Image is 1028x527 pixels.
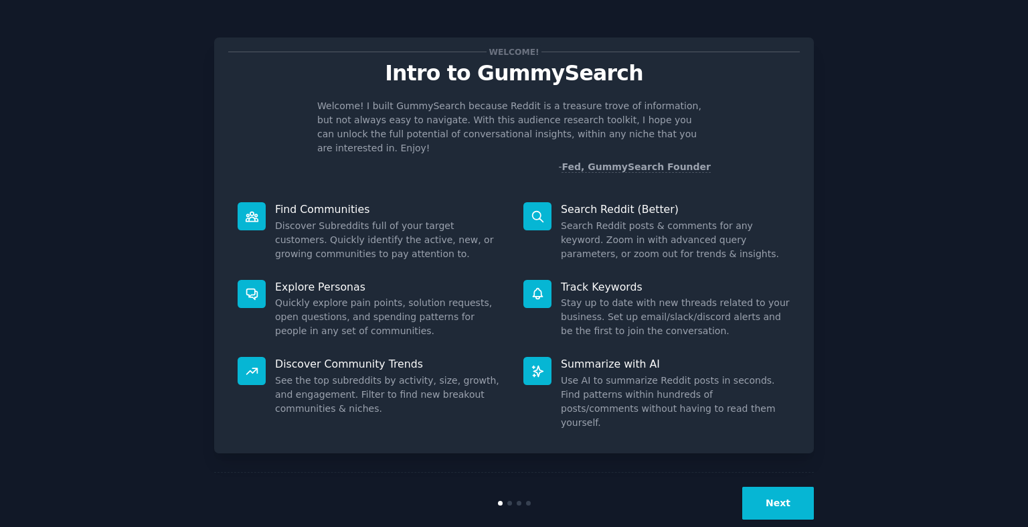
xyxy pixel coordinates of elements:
p: Welcome! I built GummySearch because Reddit is a treasure trove of information, but not always ea... [317,99,711,155]
p: Discover Community Trends [275,357,505,371]
dd: See the top subreddits by activity, size, growth, and engagement. Filter to find new breakout com... [275,374,505,416]
p: Find Communities [275,202,505,216]
p: Explore Personas [275,280,505,294]
p: Intro to GummySearch [228,62,800,85]
dd: Stay up to date with new threads related to your business. Set up email/slack/discord alerts and ... [561,296,790,338]
button: Next [742,487,814,520]
p: Track Keywords [561,280,790,294]
dd: Discover Subreddits full of your target customers. Quickly identify the active, new, or growing c... [275,219,505,261]
a: Fed, GummySearch Founder [562,161,711,173]
p: Summarize with AI [561,357,790,371]
dd: Search Reddit posts & comments for any keyword. Zoom in with advanced query parameters, or zoom o... [561,219,790,261]
p: Search Reddit (Better) [561,202,790,216]
dd: Use AI to summarize Reddit posts in seconds. Find patterns within hundreds of posts/comments with... [561,374,790,430]
span: Welcome! [487,45,541,59]
dd: Quickly explore pain points, solution requests, open questions, and spending patterns for people ... [275,296,505,338]
div: - [558,160,711,174]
